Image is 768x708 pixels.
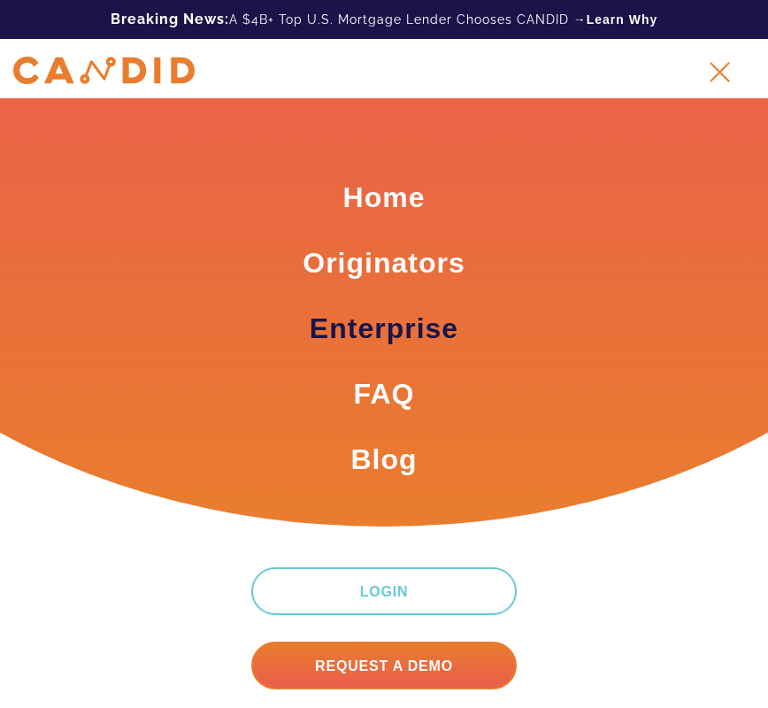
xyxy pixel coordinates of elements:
[350,440,417,479] a: Blog
[111,11,229,27] b: Breaking News:
[343,178,426,217] a: Home
[251,642,517,689] a: Request A Demo
[354,374,415,413] a: FAQ
[251,567,517,615] a: Login
[303,243,465,282] a: Originators
[13,57,195,84] img: CANDID APP
[310,309,458,348] a: Enterprise
[587,11,658,28] a: Learn Why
